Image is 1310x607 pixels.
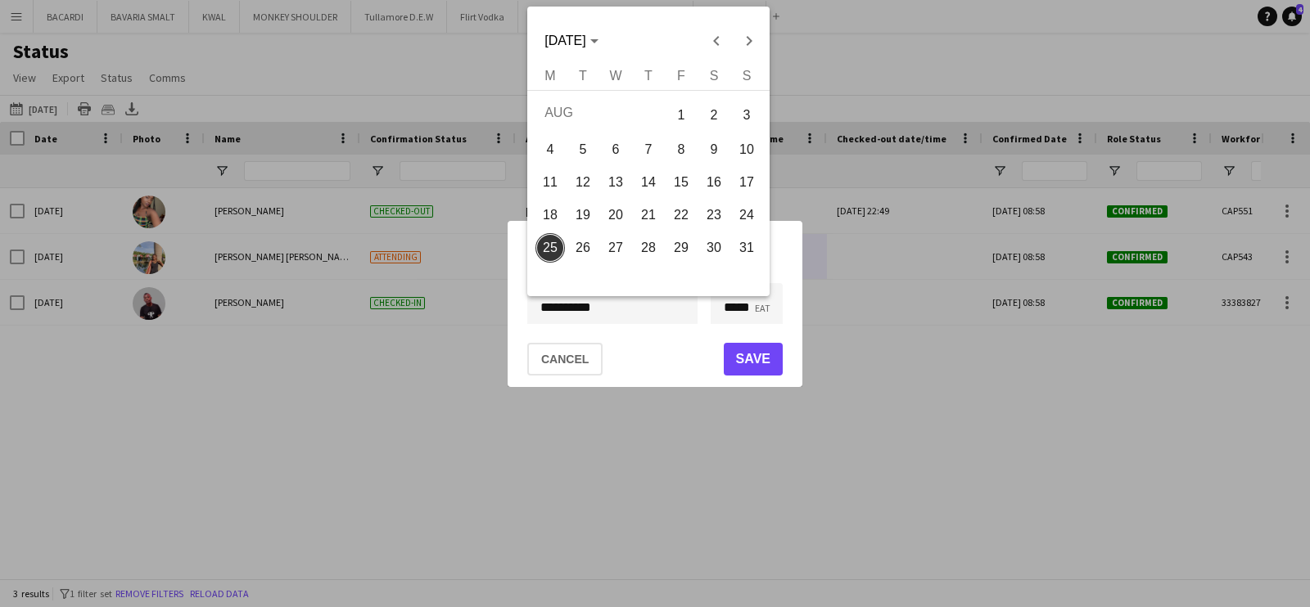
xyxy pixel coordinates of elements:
span: 14 [634,168,663,197]
button: 15-08-2025 [665,166,698,199]
span: S [710,69,719,83]
span: 24 [732,200,761,230]
button: 16-08-2025 [698,166,730,199]
button: 14-08-2025 [632,166,665,199]
span: 27 [601,233,630,263]
span: 23 [699,200,729,230]
button: 23-08-2025 [698,199,730,232]
button: 04-08-2025 [534,133,567,166]
button: 09-08-2025 [698,133,730,166]
span: 26 [568,233,598,263]
span: 15 [666,168,696,197]
button: 17-08-2025 [730,166,763,199]
button: 01-08-2025 [665,97,698,133]
button: 25-08-2025 [534,232,567,264]
button: 05-08-2025 [567,133,599,166]
button: 07-08-2025 [632,133,665,166]
button: 22-08-2025 [665,199,698,232]
button: 11-08-2025 [534,166,567,199]
span: F [677,69,685,83]
button: 24-08-2025 [730,199,763,232]
span: 22 [666,200,696,230]
td: AUG [534,97,665,133]
span: 1 [666,98,696,132]
button: 02-08-2025 [698,97,730,133]
span: 19 [568,200,598,230]
span: 29 [666,233,696,263]
button: 29-08-2025 [665,232,698,264]
span: 17 [732,168,761,197]
span: 2 [699,98,729,132]
span: S [743,69,752,83]
span: 4 [535,135,565,164]
button: Choose month and year [538,26,604,56]
span: 5 [568,135,598,164]
span: 11 [535,168,565,197]
span: 6 [601,135,630,164]
span: 7 [634,135,663,164]
button: Previous month [700,25,733,57]
span: 30 [699,233,729,263]
button: 13-08-2025 [599,166,632,199]
span: 21 [634,200,663,230]
span: 20 [601,200,630,230]
span: 25 [535,233,565,263]
button: 08-08-2025 [665,133,698,166]
button: 18-08-2025 [534,199,567,232]
span: 3 [732,98,761,132]
span: 18 [535,200,565,230]
span: T [579,69,587,83]
button: 03-08-2025 [730,97,763,133]
button: 30-08-2025 [698,232,730,264]
button: 21-08-2025 [632,199,665,232]
span: 10 [732,135,761,164]
button: Next month [733,25,766,57]
span: 31 [732,233,761,263]
span: 28 [634,233,663,263]
button: 06-08-2025 [599,133,632,166]
button: 31-08-2025 [730,232,763,264]
button: 12-08-2025 [567,166,599,199]
span: 16 [699,168,729,197]
span: [DATE] [544,34,585,47]
span: W [609,69,621,83]
span: 13 [601,168,630,197]
button: 19-08-2025 [567,199,599,232]
span: 12 [568,168,598,197]
span: T [644,69,653,83]
button: 28-08-2025 [632,232,665,264]
span: M [544,69,555,83]
button: 27-08-2025 [599,232,632,264]
span: 8 [666,135,696,164]
button: 10-08-2025 [730,133,763,166]
button: 20-08-2025 [599,199,632,232]
button: 26-08-2025 [567,232,599,264]
span: 9 [699,135,729,164]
